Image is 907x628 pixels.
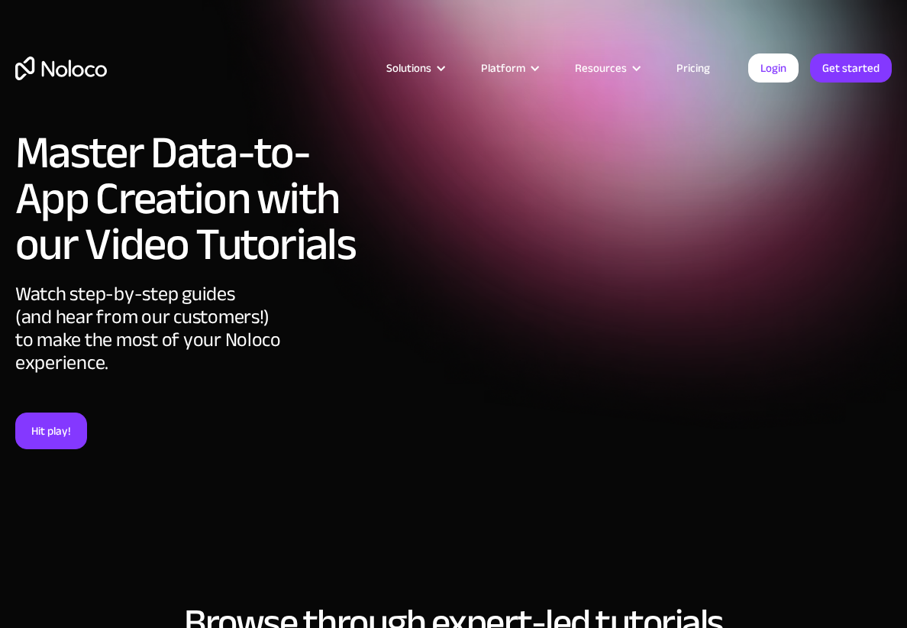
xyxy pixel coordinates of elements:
iframe: Introduction to Noloco ┃No Code App Builder┃Create Custom Business Tools Without Code┃ [387,147,892,431]
a: Get started [810,53,892,83]
div: Resources [556,58,657,78]
a: Pricing [657,58,729,78]
div: Resources [575,58,627,78]
div: Platform [481,58,525,78]
div: Solutions [367,58,462,78]
div: Platform [462,58,556,78]
a: Hit play! [15,413,87,449]
div: Watch step-by-step guides (and hear from our customers!) to make the most of your Noloco experience. [15,283,372,413]
h1: Master Data-to-App Creation with our Video Tutorials [15,130,372,267]
a: home [15,57,107,80]
div: Solutions [386,58,431,78]
a: Login [748,53,799,83]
